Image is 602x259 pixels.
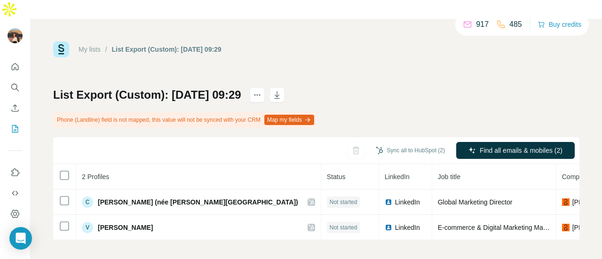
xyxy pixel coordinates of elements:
[9,227,32,250] div: Open Intercom Messenger
[562,224,570,231] img: company-logo
[385,173,410,181] span: LinkedIn
[53,87,241,102] h1: List Export (Custom): [DATE] 09:29
[53,112,316,128] div: Phone (Landline) field is not mapped, this value will not be synced with your CRM
[98,197,298,207] span: [PERSON_NAME] (née [PERSON_NAME][GEOGRAPHIC_DATA])
[112,45,222,54] div: List Export (Custom): [DATE] 09:29
[8,164,23,181] button: Use Surfe on LinkedIn
[385,198,392,206] img: LinkedIn logo
[250,87,265,102] button: actions
[476,19,489,30] p: 917
[79,46,101,53] a: My lists
[562,173,590,181] span: Company
[562,198,570,206] img: company-logo
[480,146,562,155] span: Find all emails & mobiles (2)
[8,100,23,117] button: Enrich CSV
[327,173,346,181] span: Status
[385,224,392,231] img: LinkedIn logo
[456,142,575,159] button: Find all emails & mobiles (2)
[8,185,23,202] button: Use Surfe API
[538,18,581,31] button: Buy credits
[369,143,451,157] button: Sync all to HubSpot (2)
[8,58,23,75] button: Quick start
[8,79,23,96] button: Search
[98,223,153,232] span: [PERSON_NAME]
[330,223,357,232] span: Not started
[395,223,420,232] span: LinkedIn
[82,222,93,233] div: V
[264,115,314,125] button: Map my fields
[509,19,522,30] p: 485
[8,28,23,43] img: Avatar
[8,226,23,243] button: Feedback
[438,198,513,206] span: Global Marketing Director
[53,41,69,57] img: Surfe Logo
[438,173,460,181] span: Job title
[395,197,420,207] span: LinkedIn
[438,224,560,231] span: E-commerce & Digital Marketing Manager
[8,205,23,222] button: Dashboard
[330,198,357,206] span: Not started
[105,45,107,54] li: /
[82,196,93,208] div: C
[82,173,109,181] span: 2 Profiles
[8,120,23,137] button: My lists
